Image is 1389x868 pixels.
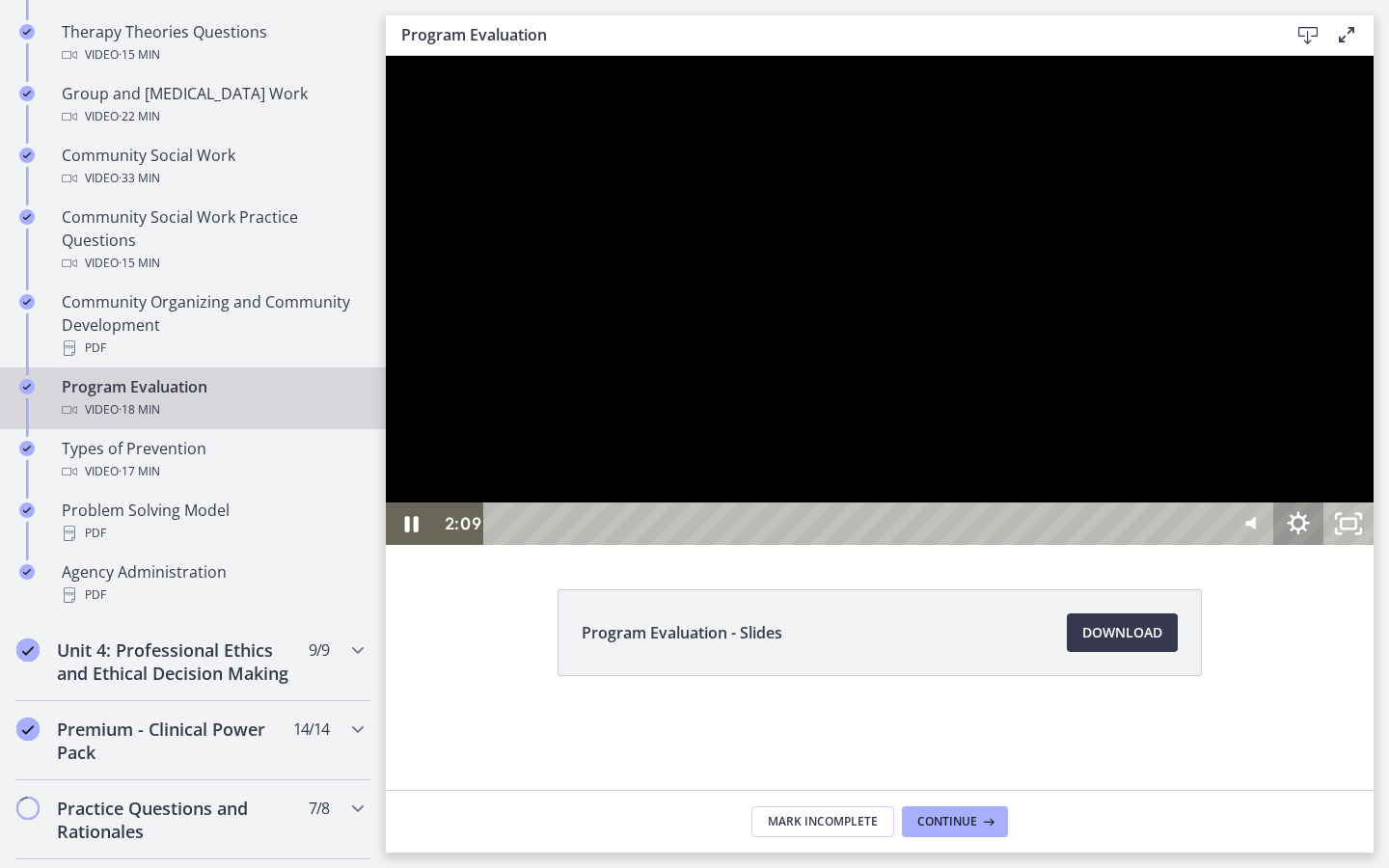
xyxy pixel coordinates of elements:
[19,379,35,394] i: Completed
[19,86,35,101] i: Completed
[751,806,894,837] button: Mark Incomplete
[119,460,160,483] span: · 17 min
[62,205,363,275] div: Community Social Work Practice Questions
[19,502,35,518] i: Completed
[62,499,363,545] div: Problem Solving Model
[582,621,782,644] span: Program Evaluation - Slides
[57,797,292,843] h2: Practice Questions and Rationales
[119,398,160,421] span: · 18 min
[62,398,363,421] div: Video
[401,23,1258,46] h3: Program Evaluation
[57,638,292,685] h2: Unit 4: Professional Ethics and Ethical Decision Making
[62,375,363,421] div: Program Evaluation
[62,337,363,360] div: PDF
[309,797,329,820] span: 7 / 8
[62,167,363,190] div: Video
[19,148,35,163] i: Completed
[19,441,35,456] i: Completed
[62,583,363,607] div: PDF
[16,718,40,741] i: Completed
[837,447,887,489] button: Mute
[57,718,292,764] h2: Premium - Clinical Power Pack
[386,56,1374,545] iframe: Video Lesson
[62,105,363,128] div: Video
[62,437,363,483] div: Types of Prevention
[62,144,363,190] div: Community Social Work
[62,82,363,128] div: Group and [MEDICAL_DATA] Work
[917,814,977,829] span: Continue
[119,252,160,275] span: · 15 min
[19,294,35,310] i: Completed
[1067,613,1178,652] a: Download
[62,460,363,483] div: Video
[119,105,160,128] span: · 22 min
[119,167,160,190] span: · 33 min
[119,43,160,67] span: · 15 min
[938,447,988,489] button: Unfullscreen
[887,447,938,489] button: Show settings menu
[1082,621,1162,644] span: Download
[293,718,329,741] span: 14 / 14
[62,522,363,545] div: PDF
[768,814,878,829] span: Mark Incomplete
[19,24,35,40] i: Completed
[19,209,35,225] i: Completed
[309,638,329,662] span: 9 / 9
[19,564,35,580] i: Completed
[62,560,363,607] div: Agency Administration
[62,252,363,275] div: Video
[902,806,1008,837] button: Continue
[62,20,363,67] div: Therapy Theories Questions
[16,638,40,662] i: Completed
[62,290,363,360] div: Community Organizing and Community Development
[62,43,363,67] div: Video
